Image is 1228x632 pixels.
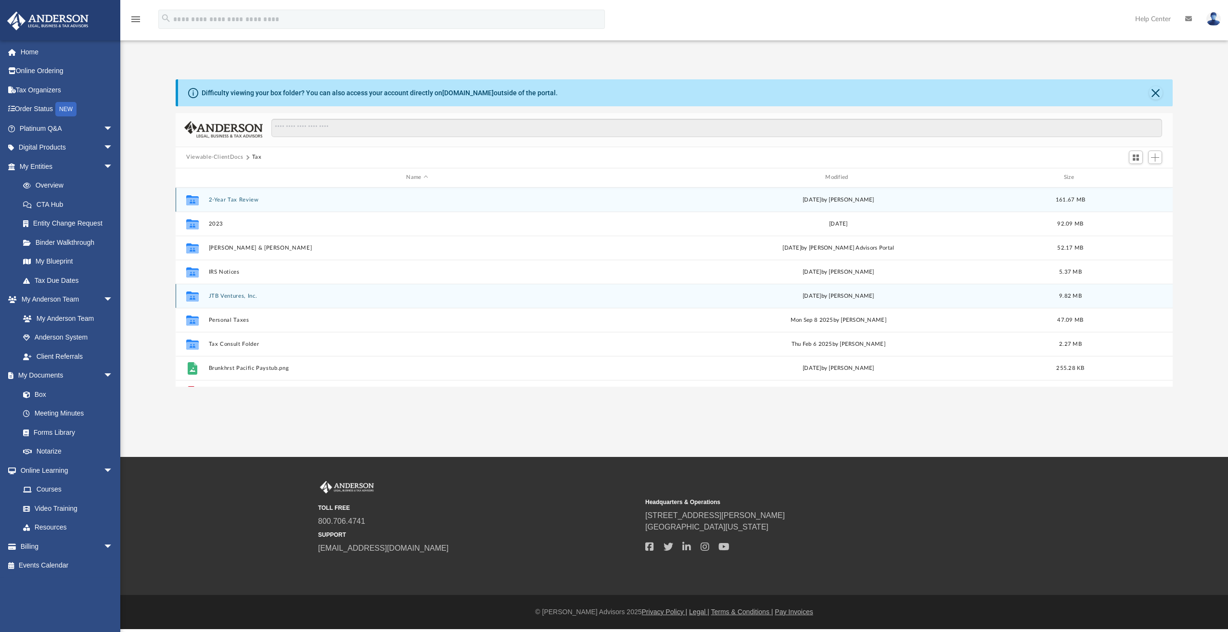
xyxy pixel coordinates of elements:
div: Mon Sep 8 2025 by [PERSON_NAME] [630,316,1047,324]
a: My Anderson Teamarrow_drop_down [7,290,123,309]
a: My Anderson Team [13,309,118,328]
a: CTA Hub [13,195,128,214]
a: Online Ordering [7,62,128,81]
a: Meeting Minutes [13,404,123,423]
a: Online Learningarrow_drop_down [7,461,123,480]
button: Switch to Grid View [1129,151,1143,164]
a: My Entitiesarrow_drop_down [7,157,128,176]
a: menu [130,18,141,25]
div: by [PERSON_NAME] [630,291,1047,300]
div: Size [1051,173,1090,182]
div: Thu Feb 6 2025 by [PERSON_NAME] [630,340,1047,348]
button: Tax [252,153,262,162]
span: arrow_drop_down [103,119,123,139]
a: Events Calendar [7,556,128,575]
a: My Documentsarrow_drop_down [7,366,123,385]
button: Brunkhrst Pacific Paystub.png [209,365,626,371]
a: Overview [13,176,128,195]
button: IRS Notices [209,269,626,275]
a: Legal | [689,608,709,616]
a: Tax Organizers [7,80,128,100]
div: grid [176,188,1173,387]
span: 9.82 MB [1059,293,1082,298]
a: 800.706.4741 [318,517,365,525]
button: [PERSON_NAME] & [PERSON_NAME] [209,245,626,251]
div: [DATE] by [PERSON_NAME] [630,195,1047,204]
span: arrow_drop_down [103,366,123,386]
div: [DATE] by [PERSON_NAME] [630,364,1047,372]
div: id [1094,173,1161,182]
button: Personal Taxes [209,317,626,323]
a: Tax Due Dates [13,271,128,290]
span: 2.27 MB [1059,341,1082,346]
div: Modified [630,173,1047,182]
a: Client Referrals [13,347,123,366]
small: SUPPORT [318,531,639,539]
a: Home [7,42,128,62]
button: Viewable-ClientDocs [186,153,243,162]
a: Courses [13,480,123,499]
a: [DOMAIN_NAME] [442,89,494,97]
a: [EMAIL_ADDRESS][DOMAIN_NAME] [318,544,448,552]
button: Tax Consult Folder [209,341,626,347]
span: [DATE] [803,293,821,298]
span: arrow_drop_down [103,138,123,158]
span: arrow_drop_down [103,537,123,556]
a: Pay Invoices [775,608,813,616]
a: My Blueprint [13,252,123,271]
a: Privacy Policy | [642,608,688,616]
a: [STREET_ADDRESS][PERSON_NAME] [645,511,785,519]
a: Resources [13,518,123,537]
a: Order StatusNEW [7,100,128,119]
a: Anderson System [13,328,123,347]
a: Video Training [13,499,118,518]
a: Entity Change Request [13,214,128,233]
span: 255.28 KB [1056,365,1084,370]
span: 5.37 MB [1059,269,1082,274]
a: Terms & Conditions | [711,608,773,616]
img: Anderson Advisors Platinum Portal [4,12,91,30]
a: Box [13,385,118,404]
div: [DATE] by [PERSON_NAME] Advisors Portal [630,243,1047,252]
a: Digital Productsarrow_drop_down [7,138,128,157]
div: [DATE] by [PERSON_NAME] [630,267,1047,276]
small: Headquarters & Operations [645,498,966,506]
a: Billingarrow_drop_down [7,537,128,556]
input: Search files and folders [271,119,1162,137]
button: Close [1149,86,1163,100]
img: Anderson Advisors Platinum Portal [318,481,376,493]
button: JTB Ventures, Inc. [209,293,626,299]
a: Forms Library [13,423,118,442]
small: TOLL FREE [318,504,639,512]
span: 47.09 MB [1058,317,1084,322]
i: menu [130,13,141,25]
a: [GEOGRAPHIC_DATA][US_STATE] [645,523,768,531]
img: User Pic [1206,12,1221,26]
span: arrow_drop_down [103,461,123,480]
span: arrow_drop_down [103,157,123,177]
i: search [161,13,171,24]
div: NEW [55,102,77,116]
span: 161.67 MB [1056,197,1085,202]
a: Notarize [13,442,123,461]
a: Binder Walkthrough [13,233,128,252]
a: Platinum Q&Aarrow_drop_down [7,119,128,138]
div: id [180,173,204,182]
span: 92.09 MB [1058,221,1084,226]
span: 52.17 MB [1058,245,1084,250]
div: [DATE] [630,219,1047,228]
div: Name [208,173,626,182]
div: Difficulty viewing your box folder? You can also access your account directly on outside of the p... [202,88,558,98]
button: 2-Year Tax Review [209,197,626,203]
span: arrow_drop_down [103,290,123,310]
div: © [PERSON_NAME] Advisors 2025 [120,607,1228,617]
button: 2023 [209,221,626,227]
button: Add [1148,151,1163,164]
